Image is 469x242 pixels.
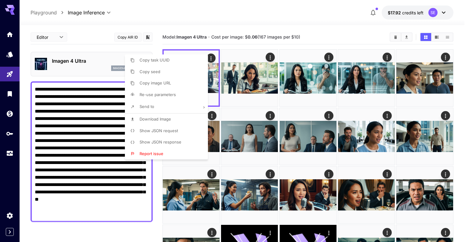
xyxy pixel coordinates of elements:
[140,117,171,121] span: Download Image
[140,80,171,85] span: Copy image URL
[140,151,163,156] span: Report issue
[140,69,160,74] span: Copy seed
[140,92,176,97] span: Re-use parameters
[140,140,181,144] span: Show JSON response
[140,128,178,133] span: Show JSON request
[140,58,169,62] span: Copy task UUID
[140,104,154,109] span: Send to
